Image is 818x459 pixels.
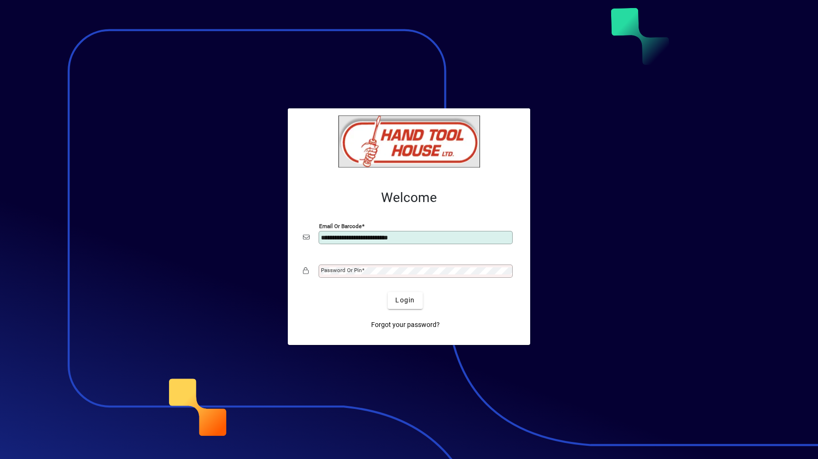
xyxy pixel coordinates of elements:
span: Forgot your password? [371,320,440,330]
a: Forgot your password? [367,317,444,334]
mat-label: Password or Pin [321,267,362,274]
h2: Welcome [303,190,515,206]
span: Login [395,295,415,305]
mat-label: Email or Barcode [319,222,362,229]
button: Login [388,292,422,309]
